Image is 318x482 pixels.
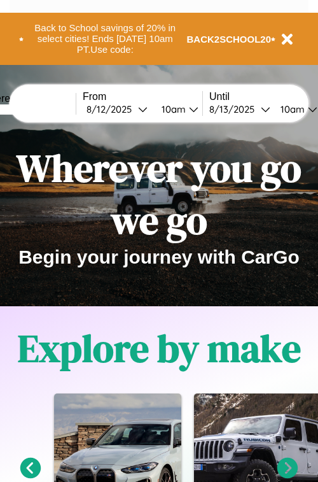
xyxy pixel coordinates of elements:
button: Back to School savings of 20% in select cities! Ends [DATE] 10am PT.Use code: [24,19,187,59]
button: 8/12/2025 [83,103,151,116]
h1: Explore by make [18,322,301,374]
div: 10am [274,103,308,115]
div: 8 / 12 / 2025 [86,103,138,115]
div: 10am [155,103,189,115]
b: BACK2SCHOOL20 [187,34,272,45]
button: 10am [151,103,202,116]
div: 8 / 13 / 2025 [209,103,261,115]
label: From [83,91,202,103]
